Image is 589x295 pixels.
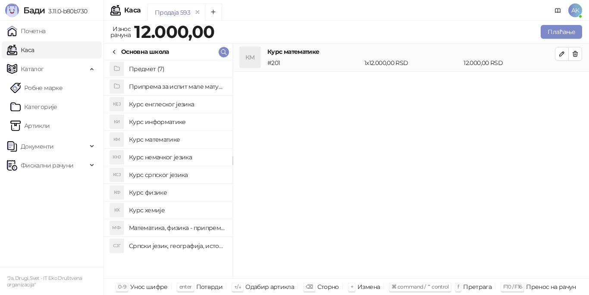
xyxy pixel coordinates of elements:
h4: Курс немачког језика [129,150,226,164]
div: Пренос на рачун [526,281,576,292]
span: AK [568,3,582,17]
img: Logo [5,3,19,17]
span: Фискални рачуни [21,157,73,174]
div: КФ [110,186,124,199]
div: КМ [240,47,260,68]
span: ↑/↓ [234,283,241,290]
h4: Курс енглеског језика [129,97,226,111]
div: # 201 [266,58,363,68]
a: Каса [7,41,34,59]
span: Документи [21,138,53,155]
h4: Курс хемије [129,203,226,217]
h4: Курс српског језика [129,168,226,182]
div: КМ [110,133,124,146]
div: Претрага [463,281,492,292]
h4: Припрема за испит мале матуре (2) [129,80,226,93]
div: Износ рачуна [109,23,132,40]
h4: Курс математике [129,133,226,146]
div: Унос шифре [130,281,168,292]
h4: Курс информатике [129,115,226,129]
h4: Српски језик, географија, историја, биологија - припрема за испит мале матуре [129,239,226,253]
span: ⌫ [306,283,313,290]
div: КСЈ [110,168,124,182]
button: remove [192,9,203,16]
div: Потврди [196,281,223,292]
div: МФ- [110,221,124,235]
h4: Математика, физика - припрема за испит мале матуре [129,221,226,235]
div: 12.000,00 RSD [462,58,557,68]
h4: Курс математике [267,47,555,56]
div: Каса [124,7,141,14]
button: Плаћање [541,25,582,39]
div: Одабир артикла [245,281,294,292]
span: F10 / F16 [503,283,522,290]
span: Бади [23,5,45,16]
a: ArtikliАртикли [10,117,50,134]
span: 0-9 [118,283,126,290]
span: f [457,283,459,290]
a: Документација [551,3,565,17]
strong: 12.000,00 [134,21,214,42]
div: Основна школа [121,47,169,56]
div: Продаја 593 [155,8,190,17]
a: Категорије [10,98,57,115]
div: КЕЈ [110,97,124,111]
span: ⌘ command / ⌃ control [392,283,449,290]
small: "Ja, Drugi, Svet - IT Eko Društvena organizacija" [7,275,82,288]
button: Add tab [205,3,222,21]
div: КНЈ [110,150,124,164]
span: + [351,283,353,290]
h4: Курс физике [129,186,226,199]
div: СЈГ [110,239,124,253]
h4: Предмет (7) [129,62,226,76]
div: Сторно [317,281,339,292]
div: КИ [110,115,124,129]
div: Измена [357,281,380,292]
span: 3.11.0-b80b730 [45,7,87,15]
div: grid [104,60,232,278]
a: Почетна [7,22,46,40]
span: Каталог [21,60,44,78]
div: КХ [110,203,124,217]
span: enter [179,283,192,290]
a: Робне марке [10,79,63,96]
div: 1 x 12.000,00 RSD [363,58,462,68]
